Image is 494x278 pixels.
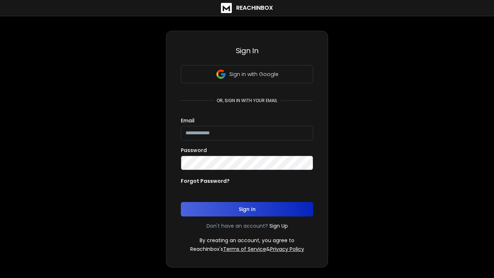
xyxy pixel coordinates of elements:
p: Forgot Password? [181,177,230,185]
h1: ReachInbox [236,4,273,12]
p: or, sign in with your email [214,98,280,104]
a: Privacy Policy [270,245,304,253]
img: logo [221,3,232,13]
a: ReachInbox [221,3,273,13]
button: Sign in with Google [181,65,313,83]
label: Email [181,118,195,123]
p: Sign in with Google [229,71,278,78]
p: By creating an account, you agree to [200,237,294,244]
a: Terms of Service [223,245,266,253]
h3: Sign In [181,46,313,56]
a: Sign Up [269,222,288,229]
button: Sign In [181,202,313,216]
p: Don't have an account? [206,222,268,229]
p: ReachInbox's & [190,245,304,253]
label: Password [181,148,207,153]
